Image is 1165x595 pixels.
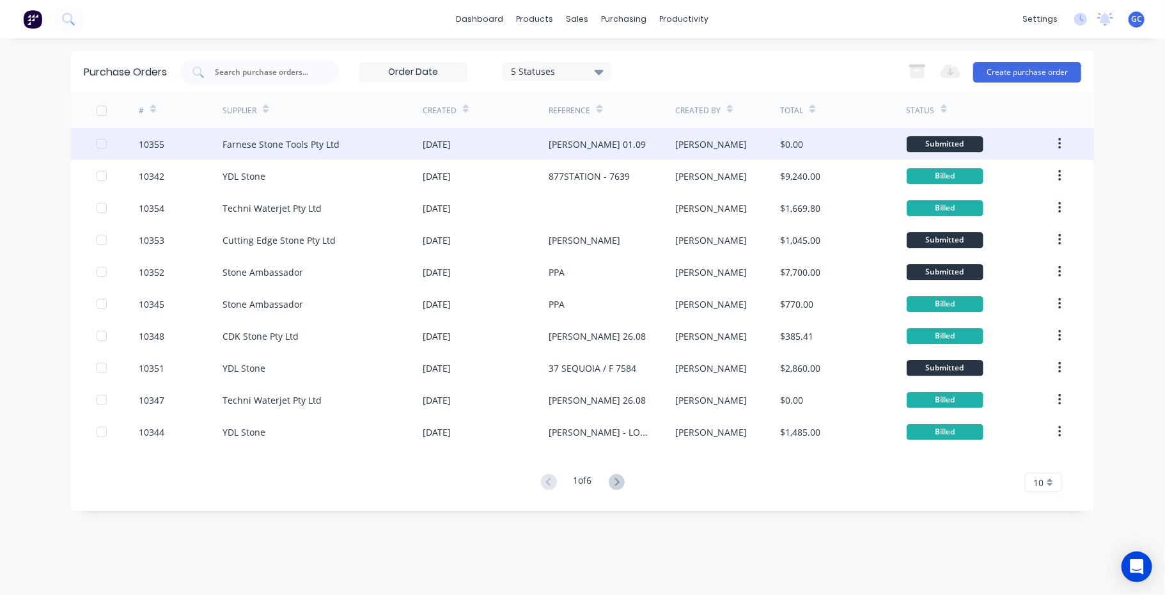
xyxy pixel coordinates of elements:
[549,297,565,311] div: PPA
[139,138,164,151] div: 10355
[549,138,646,151] div: [PERSON_NAME] 01.09
[907,200,983,216] div: Billed
[223,170,265,183] div: YDL Stone
[223,393,322,407] div: Techni Waterjet Pty Ltd
[780,202,820,215] div: $1,669.80
[549,329,646,343] div: [PERSON_NAME] 26.08
[549,105,590,116] div: Reference
[675,266,747,279] div: [PERSON_NAME]
[549,234,620,247] div: [PERSON_NAME]
[653,10,715,29] div: productivity
[359,63,467,82] input: Order Date
[423,425,451,439] div: [DATE]
[675,202,747,215] div: [PERSON_NAME]
[549,170,630,183] div: 877STATION - 7639
[139,234,164,247] div: 10353
[907,392,983,408] div: Billed
[675,393,747,407] div: [PERSON_NAME]
[907,136,983,152] div: Submitted
[595,10,653,29] div: purchasing
[907,328,983,344] div: Billed
[780,425,820,439] div: $1,485.00
[560,10,595,29] div: sales
[675,297,747,311] div: [PERSON_NAME]
[139,393,164,407] div: 10347
[84,65,167,80] div: Purchase Orders
[780,297,813,311] div: $770.00
[675,361,747,375] div: [PERSON_NAME]
[139,297,164,311] div: 10345
[423,393,451,407] div: [DATE]
[907,296,983,312] div: Billed
[423,329,451,343] div: [DATE]
[423,138,451,151] div: [DATE]
[214,66,320,79] input: Search purchase orders...
[423,361,451,375] div: [DATE]
[223,425,265,439] div: YDL Stone
[139,202,164,215] div: 10354
[549,393,646,407] div: [PERSON_NAME] 26.08
[675,234,747,247] div: [PERSON_NAME]
[973,62,1081,83] button: Create purchase order
[907,424,983,440] div: Billed
[223,202,322,215] div: Techni Waterjet Pty Ltd
[1033,476,1044,489] span: 10
[1131,13,1142,25] span: GC
[223,266,303,279] div: Stone Ambassador
[780,234,820,247] div: $1,045.00
[549,266,565,279] div: PPA
[423,105,457,116] div: Created
[780,266,820,279] div: $7,700.00
[510,10,560,29] div: products
[223,105,256,116] div: Supplier
[423,170,451,183] div: [DATE]
[450,10,510,29] a: dashboard
[139,105,144,116] div: #
[907,105,935,116] div: Status
[780,393,803,407] div: $0.00
[675,329,747,343] div: [PERSON_NAME]
[423,266,451,279] div: [DATE]
[780,170,820,183] div: $9,240.00
[907,168,983,184] div: Billed
[1016,10,1064,29] div: settings
[907,360,983,376] div: Submitted
[780,138,803,151] div: $0.00
[423,297,451,311] div: [DATE]
[675,105,721,116] div: Created By
[549,361,636,375] div: 37 SEQUOIA / F 7584
[223,234,336,247] div: Cutting Edge Stone Pty Ltd
[780,329,813,343] div: $385.41
[223,329,299,343] div: CDK Stone Pty Ltd
[223,297,303,311] div: Stone Ambassador
[139,266,164,279] div: 10352
[423,234,451,247] div: [DATE]
[23,10,42,29] img: Factory
[139,170,164,183] div: 10342
[512,65,603,78] div: 5 Statuses
[423,202,451,215] div: [DATE]
[574,473,592,492] div: 1 of 6
[223,361,265,375] div: YDL Stone
[780,361,820,375] div: $2,860.00
[780,105,803,116] div: Total
[675,425,747,439] div: [PERSON_NAME]
[139,361,164,375] div: 10351
[223,138,340,151] div: Farnese Stone Tools Pty Ltd
[1122,551,1152,582] div: Open Intercom Messenger
[139,329,164,343] div: 10348
[907,264,983,280] div: Submitted
[675,170,747,183] div: [PERSON_NAME]
[139,425,164,439] div: 10344
[549,425,649,439] div: [PERSON_NAME] - LOT 34 & 35
[907,232,983,248] div: Submitted
[675,138,747,151] div: [PERSON_NAME]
